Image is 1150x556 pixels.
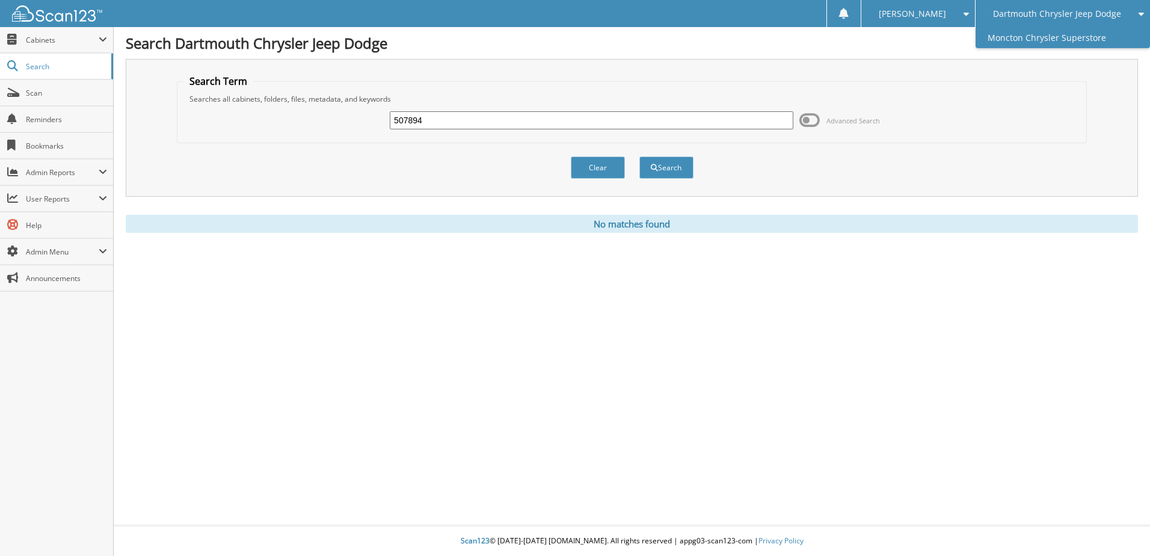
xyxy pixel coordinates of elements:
[826,116,880,125] span: Advanced Search
[26,247,99,257] span: Admin Menu
[26,141,107,151] span: Bookmarks
[26,273,107,283] span: Announcements
[26,167,99,178] span: Admin Reports
[461,536,490,546] span: Scan123
[26,194,99,204] span: User Reports
[1090,498,1150,556] iframe: Chat Widget
[26,220,107,230] span: Help
[26,88,107,98] span: Scan
[183,75,253,88] legend: Search Term
[571,156,625,179] button: Clear
[12,5,102,22] img: scan123-logo-white.svg
[639,156,693,179] button: Search
[26,61,105,72] span: Search
[183,94,1080,104] div: Searches all cabinets, folders, files, metadata, and keywords
[26,114,107,125] span: Reminders
[758,536,804,546] a: Privacy Policy
[976,27,1150,48] a: Moncton Chrysler Superstore
[879,10,946,17] span: [PERSON_NAME]
[993,10,1121,17] span: Dartmouth Chrysler Jeep Dodge
[114,527,1150,556] div: © [DATE]-[DATE] [DOMAIN_NAME]. All rights reserved | appg03-scan123-com |
[26,35,99,45] span: Cabinets
[126,215,1138,233] div: No matches found
[126,33,1138,53] h1: Search Dartmouth Chrysler Jeep Dodge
